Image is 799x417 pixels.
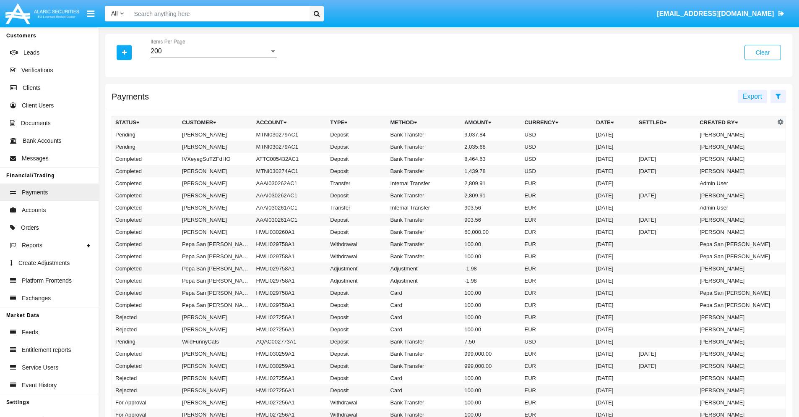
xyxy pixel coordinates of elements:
td: Withdrawal [327,250,387,262]
span: Platform Frontends [22,276,72,285]
td: HWLI030259A1 [253,360,327,372]
td: Transfer [327,177,387,189]
td: [PERSON_NAME] [696,165,775,177]
td: Completed [112,202,179,214]
td: Pending [112,141,179,153]
td: [PERSON_NAME] [179,202,253,214]
th: Type [327,116,387,129]
td: Withdrawal [327,396,387,409]
td: Completed [112,177,179,189]
td: Completed [112,165,179,177]
td: [PERSON_NAME] [696,323,775,336]
td: Rejected [112,311,179,323]
td: Deposit [327,360,387,372]
td: Deposit [327,226,387,238]
td: Deposit [327,323,387,336]
td: [DATE] [593,141,635,153]
td: HWLI029758A1 [253,250,327,262]
td: EUR [521,189,593,202]
td: Pending [112,129,179,141]
td: For Approval [112,396,179,409]
td: Rejected [112,384,179,396]
td: USD [521,129,593,141]
td: EUR [521,299,593,311]
td: [PERSON_NAME] [696,141,775,153]
span: Reports [22,241,42,250]
td: Pepa San [PERSON_NAME] [696,238,775,250]
td: Completed [112,189,179,202]
span: Create Adjustments [18,259,70,268]
td: [DATE] [593,250,635,262]
td: EUR [521,214,593,226]
td: Completed [112,214,179,226]
span: Feeds [22,328,38,337]
td: Completed [112,226,179,238]
td: HWLI027256A1 [253,323,327,336]
td: Deposit [327,372,387,384]
td: [DATE] [593,165,635,177]
td: MTNI030274AC1 [253,165,327,177]
td: Completed [112,287,179,299]
td: [PERSON_NAME] [179,226,253,238]
td: Bank Transfer [387,250,461,262]
td: EUR [521,275,593,287]
td: [DATE] [593,153,635,165]
td: [PERSON_NAME] [179,372,253,384]
td: EUR [521,226,593,238]
td: [DATE] [635,226,696,238]
td: [PERSON_NAME] [696,226,775,238]
td: Admin User [696,202,775,214]
span: Verifications [21,66,53,75]
td: AAAI030262AC1 [253,189,327,202]
td: [DATE] [593,129,635,141]
td: Deposit [327,348,387,360]
td: HWLI029758A1 [253,287,327,299]
td: HWLI027256A1 [253,372,327,384]
th: Currency [521,116,593,129]
td: [PERSON_NAME] [696,129,775,141]
td: ATTC005432AC1 [253,153,327,165]
td: Completed [112,348,179,360]
td: HWLI030260A1 [253,226,327,238]
td: 903.56 [461,214,521,226]
td: -1.98 [461,262,521,275]
td: [DATE] [593,214,635,226]
td: [DATE] [593,177,635,189]
td: EUR [521,348,593,360]
td: Deposit [327,153,387,165]
td: HWLI029758A1 [253,262,327,275]
td: HWLI029758A1 [253,238,327,250]
td: 100.00 [461,250,521,262]
td: Pepa San [PERSON_NAME] [179,299,253,311]
td: [PERSON_NAME] [179,165,253,177]
td: 2,809.91 [461,177,521,189]
td: [PERSON_NAME] [696,153,775,165]
td: 100.00 [461,238,521,250]
td: [DATE] [593,275,635,287]
td: [PERSON_NAME] [696,372,775,384]
td: USD [521,165,593,177]
td: MTNI030279AC1 [253,141,327,153]
td: 100.00 [461,372,521,384]
td: AAAI030262AC1 [253,177,327,189]
td: Bank Transfer [387,129,461,141]
td: Card [387,372,461,384]
span: All [111,10,118,17]
span: Messages [22,154,49,163]
td: EUR [521,323,593,336]
span: Client Users [22,101,54,110]
td: [DATE] [593,323,635,336]
td: [PERSON_NAME] [179,177,253,189]
td: AAAI030261AC1 [253,202,327,214]
td: EUR [521,384,593,396]
td: Pepa San [PERSON_NAME] [179,275,253,287]
td: WildFunnyCats [179,336,253,348]
td: 999,000.00 [461,348,521,360]
td: [DATE] [593,262,635,275]
td: Adjustment [327,262,387,275]
td: Pepa San [PERSON_NAME] [696,250,775,262]
td: MTNI030279AC1 [253,129,327,141]
td: Deposit [327,384,387,396]
td: Bank Transfer [387,226,461,238]
td: [PERSON_NAME] [696,360,775,372]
